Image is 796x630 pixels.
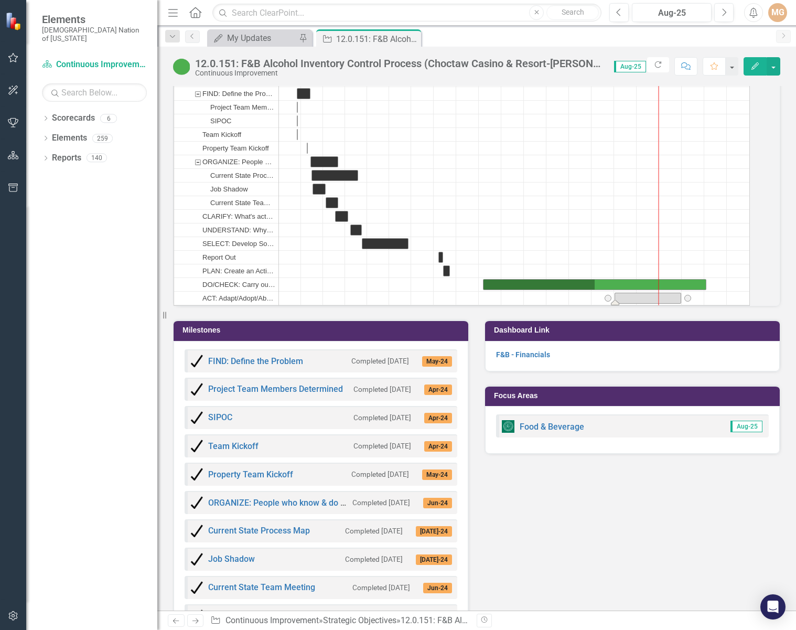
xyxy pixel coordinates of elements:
div: Task: Start date: 2024-07-08 End date: 2024-07-24 [350,225,362,236]
div: CLARIFY: What's actually happening [174,210,278,223]
div: Task: Start date: 2025-01-06 End date: 2025-11-03 [483,279,706,290]
div: Task: Start date: 2024-04-25 End date: 2024-05-14 [174,87,278,101]
span: May-24 [422,356,452,367]
span: Jun-24 [423,498,452,508]
div: 12.0.151: F&B Alcohol Inventory Control Process (Choctaw Casino & Resort-[PERSON_NAME]) [336,33,418,46]
a: Team Kickoff [208,441,259,451]
small: Completed [DATE] [353,385,411,394]
span: [DATE]-24 [416,554,452,565]
div: Project Team Members Determined [210,101,275,114]
div: FIND: Define the Problem [174,87,278,100]
div: DO/CHECK: Carry out the Action Plan [174,278,278,291]
div: Continuous Improvement [195,69,604,77]
div: UNDERSTAND: Why it is happening [174,223,278,237]
div: DO/CHECK: Carry out the Action Plan [202,278,275,291]
div: Project Team Members Determined [174,101,278,114]
h3: Dashboard Link [494,326,775,334]
a: Elements [52,132,87,144]
div: Task: Start date: 2024-05-17 End date: 2024-06-04 [174,183,278,196]
span: Search [562,8,584,16]
div: Property Team Kickoff [202,142,269,155]
button: Search [546,5,599,20]
div: 6 [100,114,117,123]
input: Search ClearPoint... [212,4,601,22]
div: ORGANIZE: People who know & do the work [202,155,275,168]
div: Current State Process Map [174,169,278,182]
div: ACT: Adapt/Adopt/Abandon [202,292,275,305]
div: Task: Start date: 2024-11-07 End date: 2024-11-13 [174,251,278,264]
div: Job Shadow [174,183,278,196]
small: [DEMOGRAPHIC_DATA] Nation of [US_STATE] [42,26,147,43]
small: Completed [DATE] [351,356,409,366]
div: Task: Start date: 2024-06-17 End date: 2024-07-05 [174,210,278,223]
div: Task: Start date: 2024-05-15 End date: 2024-07-19 [174,169,278,183]
span: [DATE]-24 [416,526,452,537]
a: Scorecards [52,112,95,124]
div: SELECT: Develop Solutions [174,237,278,250]
button: MG [768,3,787,22]
a: ORGANIZE: People who know & do the work [208,498,373,508]
div: Report Out [174,251,278,264]
img: Completed [190,468,203,480]
span: Elements [42,13,147,26]
a: F&B - Financials [496,350,550,359]
a: Continuous Improvement [225,615,319,625]
div: 140 [87,154,107,163]
a: Continuous Improvement [42,59,147,71]
div: Current State Team Meeting [210,196,275,209]
a: SIPOC [208,412,232,422]
a: Current State Team Meeting [208,582,315,592]
div: Report Out [202,251,236,264]
div: Task: Start date: 2024-05-14 End date: 2024-06-21 [174,155,278,169]
div: Task: Start date: 2024-07-24 End date: 2024-09-27 [362,238,408,249]
div: Current State Team Meeting [174,196,278,209]
div: » » [210,615,469,627]
small: Completed [DATE] [351,469,409,479]
div: Task: Start date: 2024-07-08 End date: 2024-07-24 [174,223,278,237]
div: Task: Start date: 2024-04-25 End date: 2024-04-25 [174,128,278,142]
a: My Updates [210,31,296,45]
div: Task: Start date: 2024-05-14 End date: 2024-06-21 [310,156,338,167]
div: Task: Start date: 2024-11-13 End date: 2024-11-22 [174,264,278,278]
h3: Milestones [182,326,463,334]
div: Task: Start date: 2024-11-13 End date: 2024-11-22 [443,265,450,276]
img: CI Action Plan Approved/In Progress [173,58,190,75]
div: Task: Start date: 2024-04-25 End date: 2024-05-14 [297,88,310,99]
a: Reports [52,152,81,164]
button: Aug-25 [632,3,712,22]
div: Team Kickoff [174,128,278,141]
div: My Updates [227,31,296,45]
div: Job Shadow [210,183,248,196]
span: Apr-24 [424,385,452,395]
div: Task: Start date: 2024-07-24 End date: 2024-09-27 [174,237,278,251]
img: Completed [190,581,203,594]
img: Completed [190,553,203,565]
div: Team Kickoff [202,128,241,141]
img: Completed [190,525,203,537]
img: Completed [190,383,203,396]
span: Jun-24 [423,583,452,593]
img: Completed [190,355,203,367]
img: Report [502,420,514,433]
div: Task: Start date: 2024-05-15 End date: 2024-07-19 [311,170,358,181]
small: Completed [DATE] [352,583,410,593]
span: May-24 [422,469,452,480]
div: Task: Start date: 2024-04-25 End date: 2024-04-25 [297,129,298,140]
div: UNDERSTAND: Why it is happening [202,223,275,237]
div: Task: Start date: 2024-04-25 End date: 2024-04-25 [297,102,298,113]
div: Property Team Kickoff [174,142,278,155]
div: FIND: Define the Problem [202,87,275,100]
div: Task: Start date: 2024-04-25 End date: 2024-04-25 [174,114,278,128]
small: Completed [DATE] [353,413,411,423]
a: Project Team Members Determined [208,384,343,394]
a: Current State Process Map [208,526,310,536]
div: Task: Start date: 2024-06-17 End date: 2024-07-05 [335,211,348,222]
small: Completed [DATE] [345,554,403,564]
a: Property Team Kickoff [208,469,293,479]
div: 12.0.151: F&B Alcohol Inventory Control Process (Choctaw Casino & Resort-[PERSON_NAME]) [401,615,745,625]
img: Completed [190,610,203,622]
div: Task: Start date: 2024-04-25 End date: 2024-04-25 [174,101,278,114]
img: ClearPoint Strategy [5,12,24,30]
div: PLAN: Create an Action Plan [202,264,275,277]
div: Task: Start date: 2024-04-25 End date: 2024-04-25 [297,115,298,126]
